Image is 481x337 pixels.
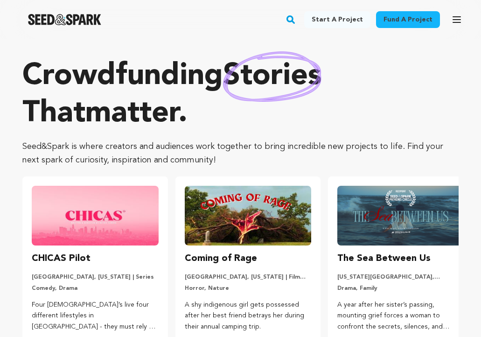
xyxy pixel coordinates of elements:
h3: The Sea Between Us [337,251,431,266]
a: Start a project [304,11,370,28]
img: CHICAS Pilot image [32,186,159,246]
h3: Coming of Rage [185,251,257,266]
img: The Sea Between Us image [337,186,464,246]
p: Seed&Spark is where creators and audiences work together to bring incredible new projects to life... [22,140,459,167]
a: Fund a project [376,11,440,28]
p: Crowdfunding that . [22,58,459,133]
span: matter [85,99,178,129]
p: A year after her sister’s passing, mounting grief forces a woman to confront the secrets, silence... [337,300,464,333]
img: Coming of Rage image [185,186,312,246]
img: Seed&Spark Logo Dark Mode [28,14,101,25]
p: [GEOGRAPHIC_DATA], [US_STATE] | Series [32,274,159,281]
h3: CHICAS Pilot [32,251,91,266]
a: Seed&Spark Homepage [28,14,101,25]
p: Drama, Family [337,285,464,292]
p: [GEOGRAPHIC_DATA], [US_STATE] | Film Short [185,274,312,281]
p: Horror, Nature [185,285,312,292]
p: A shy indigenous girl gets possessed after her best friend betrays her during their annual campin... [185,300,312,333]
img: hand sketched image [223,51,321,102]
p: [US_STATE][GEOGRAPHIC_DATA], [US_STATE] | Film Short [337,274,464,281]
p: Comedy, Drama [32,285,159,292]
p: Four [DEMOGRAPHIC_DATA]’s live four different lifestyles in [GEOGRAPHIC_DATA] - they must rely on... [32,300,159,333]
